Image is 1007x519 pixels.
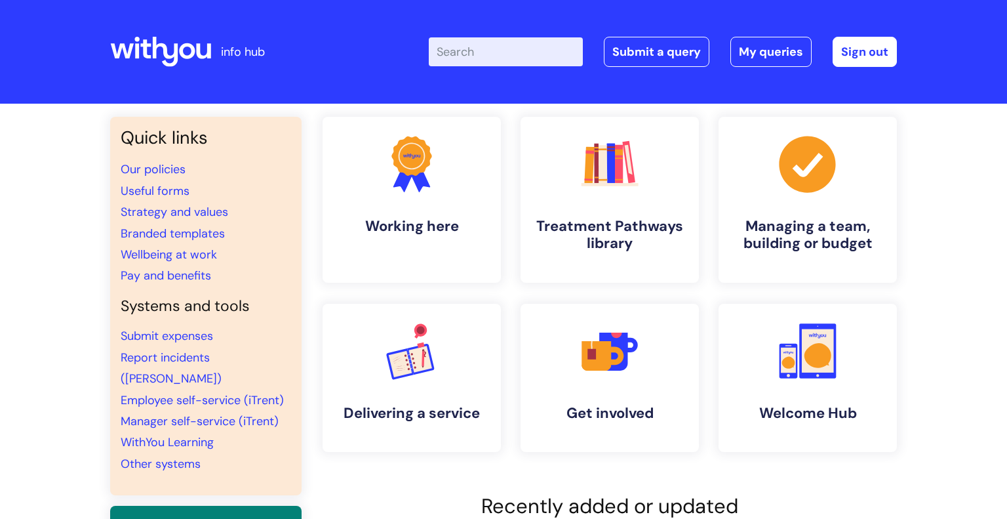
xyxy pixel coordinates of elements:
h4: Delivering a service [333,405,490,422]
a: Working here [323,117,501,283]
a: My queries [730,37,812,67]
a: Branded templates [121,226,225,241]
a: Useful forms [121,183,189,199]
h4: Welcome Hub [729,405,886,422]
a: Manager self-service (iTrent) [121,413,279,429]
a: Employee self-service (iTrent) [121,392,284,408]
h4: Working here [333,218,490,235]
a: Pay and benefits [121,268,211,283]
a: Wellbeing at work [121,247,217,262]
a: Other systems [121,456,201,472]
input: Search [429,37,583,66]
p: info hub [221,41,265,62]
a: WithYou Learning [121,434,214,450]
h3: Quick links [121,127,291,148]
h4: Managing a team, building or budget [729,218,886,253]
h2: Recently added or updated [323,494,897,518]
h4: Get involved [531,405,688,422]
a: Submit a query [604,37,709,67]
a: Report incidents ([PERSON_NAME]) [121,350,222,386]
a: Welcome Hub [719,304,897,452]
a: Our policies [121,161,186,177]
a: Submit expenses [121,328,213,344]
div: | - [429,37,897,67]
h4: Treatment Pathways library [531,218,688,253]
a: Managing a team, building or budget [719,117,897,283]
a: Sign out [833,37,897,67]
a: Delivering a service [323,304,501,452]
a: Treatment Pathways library [521,117,699,283]
h4: Systems and tools [121,297,291,316]
a: Strategy and values [121,204,228,220]
a: Get involved [521,304,699,452]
